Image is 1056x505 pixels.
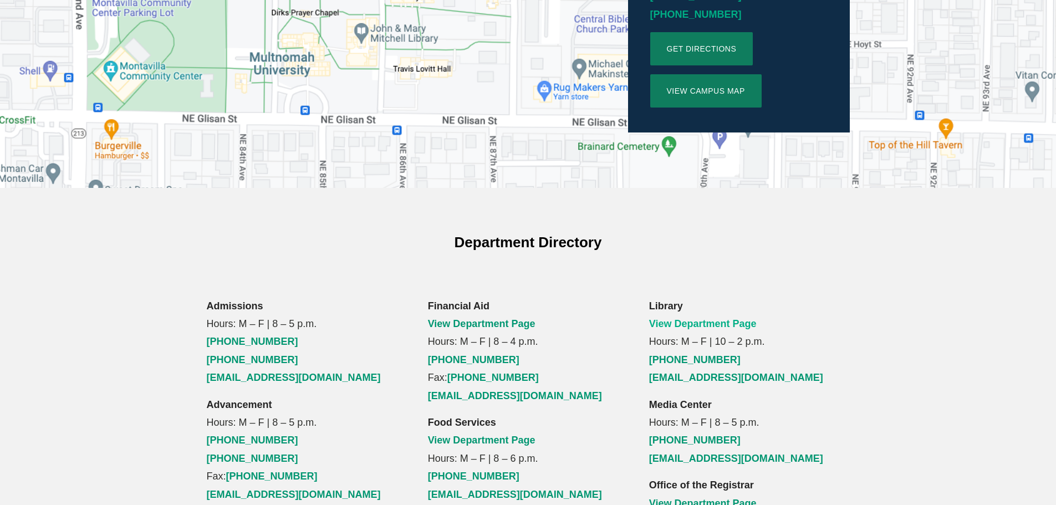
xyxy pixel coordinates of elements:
[207,354,298,365] a: [PHONE_NUMBER]
[317,232,739,252] h4: Department Directory
[428,318,535,329] a: View Department Page
[649,480,754,491] strong: Office of the Registrar
[650,32,753,65] a: Get directions
[207,372,381,383] a: [EMAIL_ADDRESS][DOMAIN_NAME]
[428,435,535,446] a: View Department Page
[428,390,602,401] a: [EMAIL_ADDRESS][DOMAIN_NAME]
[207,453,298,464] a: [PHONE_NUMBER]
[428,414,629,503] p: Hours: M – F | 8 – 6 p.m.
[649,435,741,446] a: [PHONE_NUMBER]
[649,372,823,383] a: [EMAIL_ADDRESS][DOMAIN_NAME]
[207,297,407,387] p: Hours: M – F | 8 – 5 p.m.
[207,489,381,500] a: [EMAIL_ADDRESS][DOMAIN_NAME]
[649,396,850,468] p: Hours: M – F | 8 – 5 p.m.
[649,453,823,464] a: [EMAIL_ADDRESS][DOMAIN_NAME]
[207,435,298,446] a: [PHONE_NUMBER]
[428,300,489,312] strong: Financial Aid
[447,372,539,383] a: [PHONE_NUMBER]
[207,336,298,347] a: [PHONE_NUMBER]
[649,318,757,329] a: View Department Page
[428,417,496,428] strong: Food Services
[207,396,407,503] p: Hours: M – F | 8 – 5 p.m. Fax:
[649,300,683,312] strong: Library
[207,399,272,410] strong: Advancement
[207,300,263,312] strong: Admissions
[649,399,712,410] strong: Media Center
[650,9,742,20] a: [PHONE_NUMBER]
[650,74,762,108] a: View Campus Map
[428,297,629,405] p: Hours: M – F | 8 – 4 p.m. Fax:
[226,471,318,482] a: [PHONE_NUMBER]
[428,354,519,365] a: [PHONE_NUMBER]
[428,471,519,482] a: [PHONE_NUMBER]
[428,489,602,500] a: [EMAIL_ADDRESS][DOMAIN_NAME]
[649,297,850,387] p: Hours: M – F | 10 – 2 p.m.
[649,354,741,365] a: [PHONE_NUMBER]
